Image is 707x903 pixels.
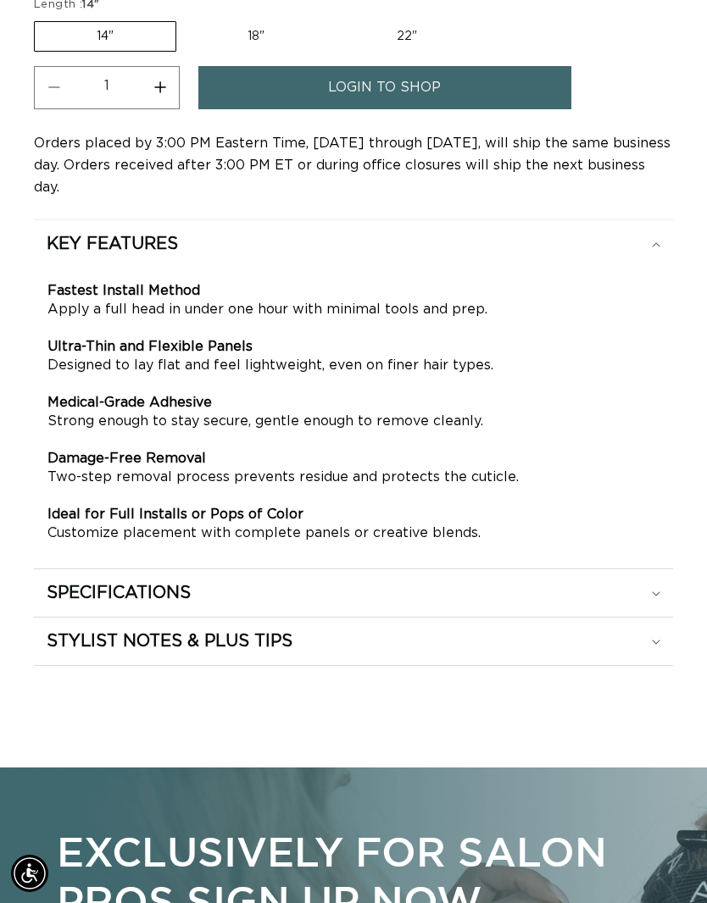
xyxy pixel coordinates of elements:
[47,630,292,652] h2: STYLIST NOTES & PLUS TIPS
[47,233,178,255] h2: KEY FEATURES
[198,66,571,109] a: login to shop
[47,507,303,521] strong: Ideal for Full Installs or Pops of Color
[47,340,253,353] strong: Ultra-Thin and Flexible Panels
[328,66,441,109] span: login to shop
[47,451,206,465] strong: Damage-Free Removal
[47,281,660,542] p: Apply a full head in under one hour with minimal tools and prep. Designed to lay flat and feel li...
[47,396,212,409] strong: Medical-Grade Adhesive
[34,618,673,665] summary: STYLIST NOTES & PLUS TIPS
[47,582,191,604] h2: SPECIFICATIONS
[34,220,673,268] summary: KEY FEATURES
[34,21,176,52] label: 14"
[335,22,479,51] label: 22"
[47,284,200,297] strong: Fastest Install Method
[11,855,48,892] div: Accessibility Menu
[622,822,707,903] iframe: Chat Widget
[34,136,671,194] span: Orders placed by 3:00 PM Eastern Time, [DATE] through [DATE], will ship the same business day. Or...
[34,569,673,617] summary: SPECIFICATIONS
[186,22,326,51] label: 18"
